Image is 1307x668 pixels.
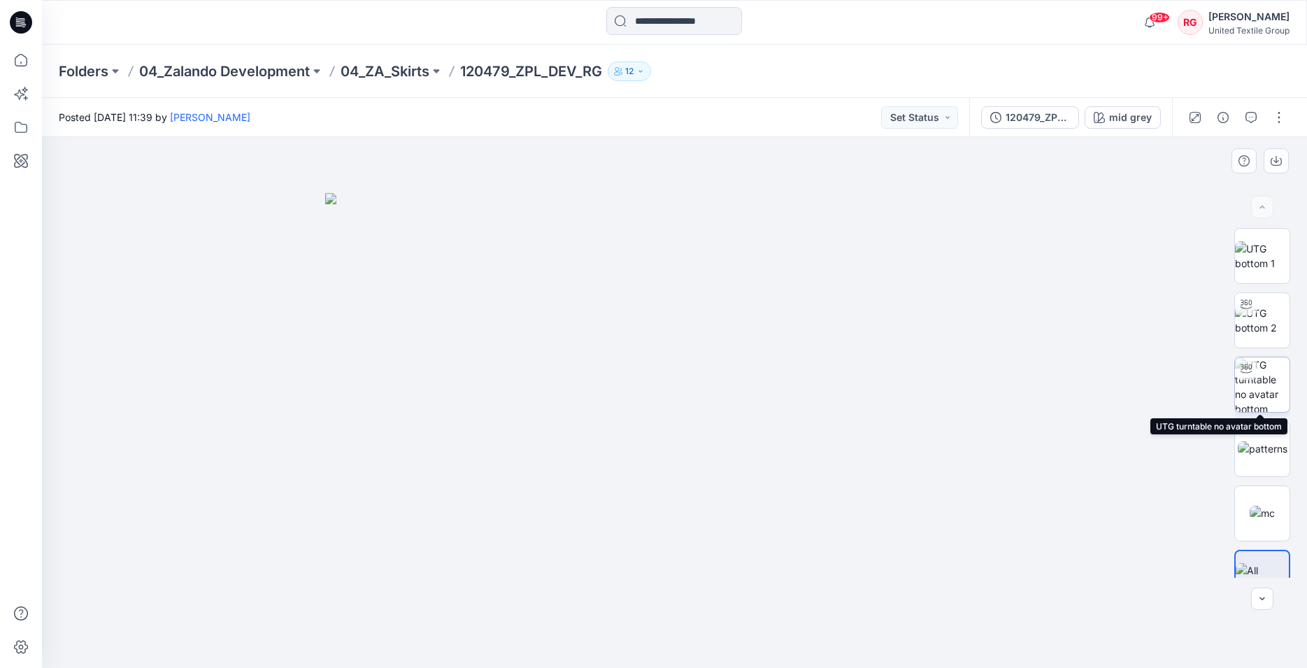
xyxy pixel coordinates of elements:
button: Details [1212,106,1234,129]
div: RG [1178,10,1203,35]
button: 120479_ZPL_DEV_RG [981,106,1079,129]
img: UTG turntable no avatar bottom [1235,357,1290,412]
div: [PERSON_NAME] [1208,8,1290,25]
a: Folders [59,62,108,81]
img: All colorways [1236,563,1289,592]
img: UTG bottom 1 [1235,241,1290,271]
button: mid grey [1085,106,1161,129]
img: mc [1250,506,1275,520]
button: 12 [608,62,651,81]
span: 99+ [1149,12,1170,23]
div: mid grey [1109,110,1152,125]
p: 120479_ZPL_DEV_RG [460,62,602,81]
p: 12 [625,64,634,79]
div: United Textile Group [1208,25,1290,36]
div: 120479_ZPL_DEV_RG [1006,110,1070,125]
img: patterns [1238,441,1287,456]
a: [PERSON_NAME] [170,111,250,123]
a: 04_Zalando Development [139,62,310,81]
a: 04_ZA_Skirts [341,62,429,81]
span: Posted [DATE] 11:39 by [59,110,250,125]
img: UTG bottom 2 [1235,306,1290,335]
